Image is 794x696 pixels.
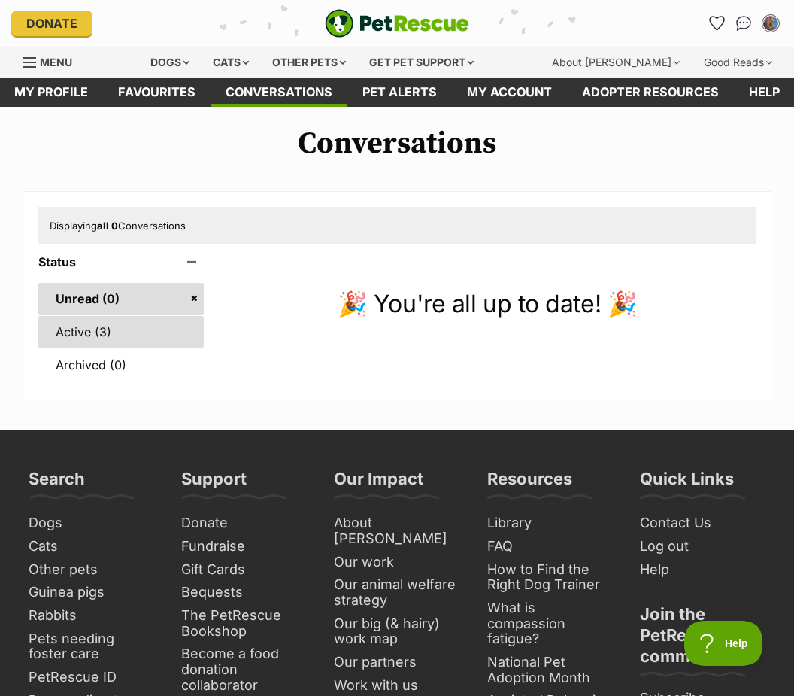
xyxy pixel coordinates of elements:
a: The PetRescue Bookshop [175,604,313,643]
iframe: Help Scout Beacon - Open [684,621,764,666]
a: Active (3) [38,316,204,348]
img: logo-e224e6f780fb5917bec1dbf3a21bbac754714ae5b6737aabdf751b685950b380.svg [325,9,469,38]
a: How to Find the Right Dog Trainer [481,558,619,597]
img: consumer-privacy-logo.png [2,2,14,14]
img: Pamela Butler profile pic [763,16,778,31]
span: Menu [40,56,72,68]
a: National Pet Adoption Month [481,651,619,689]
a: Unread (0) [38,283,204,315]
a: Our work [328,551,465,574]
a: PetRescue [325,9,469,38]
a: Log out [634,535,771,558]
a: Gift Cards [175,558,313,582]
div: About [PERSON_NAME] [541,47,690,78]
div: Cats [202,47,259,78]
a: Bequests [175,581,313,604]
img: chat-41dd97257d64d25036548639549fe6c8038ab92f7586957e7f3b1b290dea8141.svg [736,16,752,31]
a: Other pets [23,558,160,582]
button: My account [759,11,783,35]
h3: Resources [487,468,572,498]
a: Pets needing foster care [23,628,160,666]
a: Help [634,558,771,582]
a: Pet alerts [347,78,452,107]
a: Menu [23,47,83,74]
h3: Support [181,468,247,498]
a: Library [481,512,619,535]
a: Guinea pigs [23,581,160,604]
a: Our animal welfare strategy [328,573,465,612]
div: Good Reads [693,47,783,78]
a: Donate [175,512,313,535]
a: Donate [11,11,92,36]
a: Cats [23,535,160,558]
p: 🎉 You're all up to date! 🎉 [219,286,756,322]
a: About [PERSON_NAME] [328,512,465,550]
header: Status [38,255,204,269]
div: Dogs [140,47,200,78]
a: Adopter resources [567,78,734,107]
a: Archived (0) [38,349,204,381]
div: Other pets [262,47,356,78]
h3: Our Impact [334,468,423,498]
a: What is compassion fatigue? [481,597,619,651]
strong: all 0 [97,220,118,232]
a: Our partners [328,651,465,674]
h3: Quick Links [640,468,734,498]
ul: Account quick links [705,11,783,35]
span: Displaying Conversations [50,220,186,232]
a: My account [452,78,567,107]
a: Favourites [103,78,211,107]
a: Dogs [23,512,160,535]
a: PetRescue ID [23,666,160,689]
a: Contact Us [634,512,771,535]
h3: Search [29,468,85,498]
a: Favourites [705,11,729,35]
div: Get pet support [359,47,484,78]
a: Rabbits [23,604,160,628]
a: Conversations [732,11,756,35]
a: FAQ [481,535,619,558]
a: conversations [211,78,347,107]
a: Fundraise [175,535,313,558]
h3: Join the PetRescue community [640,603,765,676]
a: Our big (& hairy) work map [328,612,465,651]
